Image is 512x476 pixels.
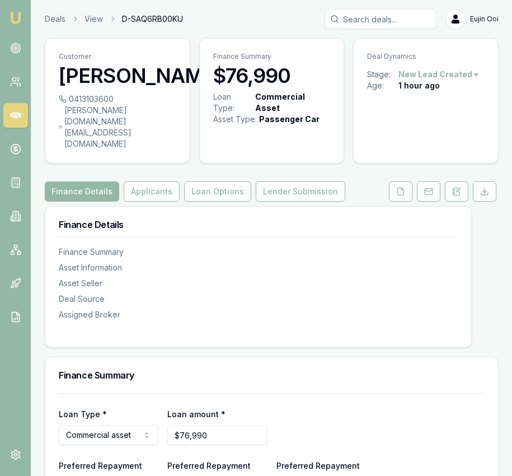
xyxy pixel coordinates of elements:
div: Deal Source [59,293,458,305]
label: Loan amount * [167,409,226,419]
h3: Finance Details [59,220,458,229]
nav: breadcrumb [45,13,183,25]
p: Deal Dynamics [367,52,485,61]
button: New Lead Created [398,69,480,80]
div: 1 hour ago [398,80,440,91]
h3: [PERSON_NAME] [59,64,176,87]
div: Commercial Asset [255,91,328,114]
a: View [84,13,103,25]
div: Loan Type: [213,91,253,114]
a: Lender Submission [253,181,347,202]
div: [PERSON_NAME][DOMAIN_NAME][EMAIL_ADDRESS][DOMAIN_NAME] [59,105,176,150]
span: D-SAQ6RB00KU [122,13,183,25]
div: Passenger Car [259,114,320,125]
img: emu-icon-u.png [9,11,22,25]
input: $ [167,425,267,445]
h3: Finance Summary [59,371,485,380]
a: Applicants [121,181,182,202]
p: Customer [59,52,176,61]
h3: $76,990 [213,64,331,87]
div: Assigned Broker [59,309,458,320]
button: Lender Submission [256,181,345,202]
button: Finance Details [45,181,119,202]
p: Finance Summary [213,52,331,61]
span: Eujin Ooi [470,15,499,24]
div: Age: [367,80,398,91]
div: 0413103600 [59,94,176,105]
a: Deals [45,13,65,25]
button: Applicants [124,181,180,202]
a: Loan Options [182,181,253,202]
div: Stage: [367,69,398,80]
button: Loan Options [184,181,251,202]
a: Finance Details [45,181,121,202]
div: Asset Seller [59,278,458,289]
div: Asset Information [59,262,458,273]
div: Finance Summary [59,246,458,258]
input: Search deals [325,9,436,29]
label: Loan Type * [59,409,107,419]
div: Asset Type : [213,114,257,125]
